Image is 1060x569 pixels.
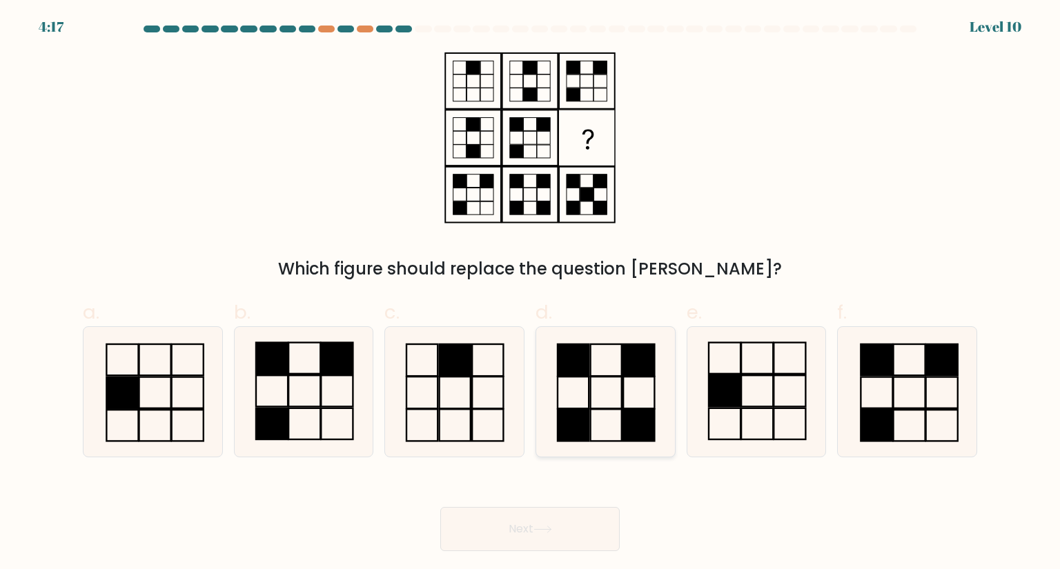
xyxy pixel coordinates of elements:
[384,299,400,326] span: c.
[536,299,552,326] span: d.
[970,17,1021,37] div: Level 10
[91,257,969,281] div: Which figure should replace the question [PERSON_NAME]?
[837,299,847,326] span: f.
[234,299,251,326] span: b.
[440,507,620,551] button: Next
[687,299,702,326] span: e.
[39,17,63,37] div: 4:17
[83,299,99,326] span: a.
